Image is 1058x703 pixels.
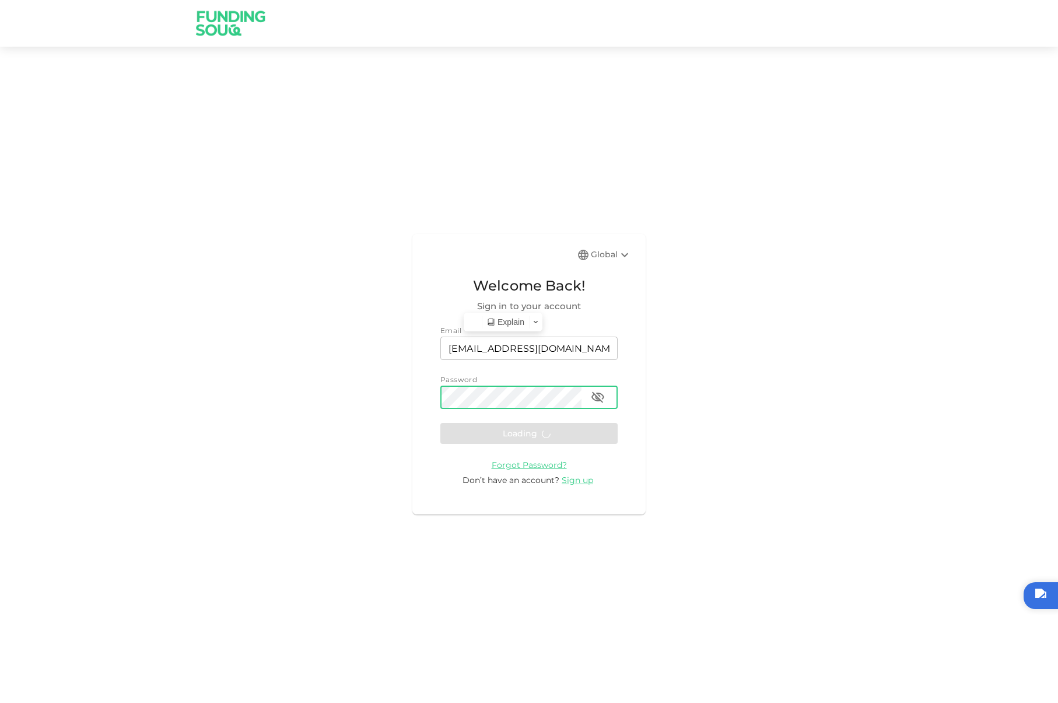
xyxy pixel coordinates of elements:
div: Global [591,248,632,262]
span: Password [440,375,477,384]
span: Sign in to your account [440,299,618,313]
input: email [440,337,618,360]
input: password [440,386,581,409]
a: Forgot Password? [492,459,567,470]
span: Forgot Password? [492,460,567,470]
span: Email [440,326,461,335]
span: Welcome Back! [440,275,618,297]
span: Don’t have an account? [463,475,559,485]
span: Sign up [562,475,593,485]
